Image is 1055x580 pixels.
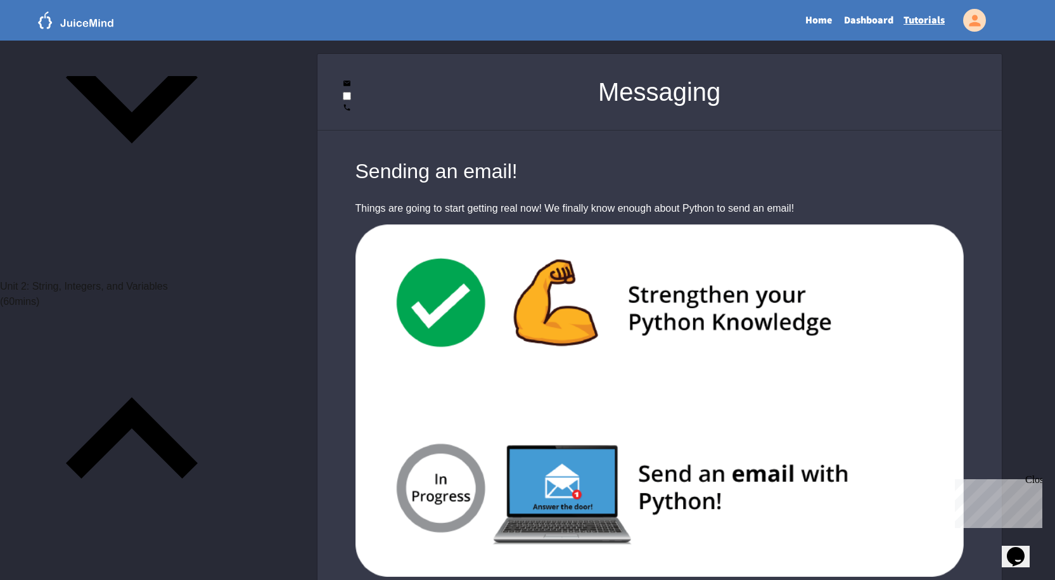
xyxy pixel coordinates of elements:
iframe: chat widget [950,474,1042,528]
a: Dashboard [839,6,898,35]
div: Things are going to start getting real now! We finally know enough about Python to send an email! [355,199,964,218]
img: logo [38,11,114,29]
iframe: chat widget [1002,529,1042,567]
div: My Account [950,6,989,35]
a: Tutorials [898,6,950,35]
div: Chat with us now!Close [5,5,87,81]
a: Home [798,6,839,35]
img: tutorials%2Fready-for-email.png [317,224,1002,577]
div: Messaging [598,54,720,130]
div: Sending an email! [355,156,964,186]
